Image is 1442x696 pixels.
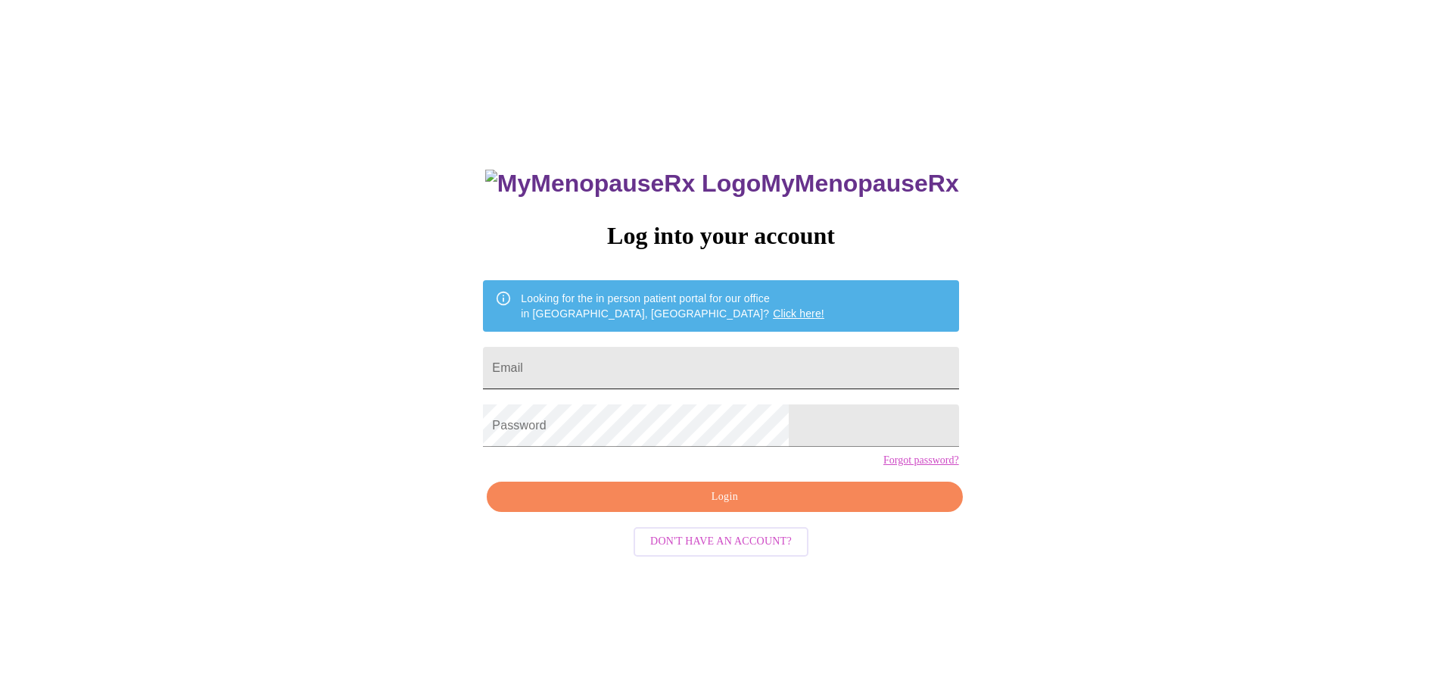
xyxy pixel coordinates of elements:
span: Don't have an account? [650,532,792,551]
a: Click here! [773,307,824,320]
span: Login [504,488,945,507]
button: Login [487,482,962,513]
button: Don't have an account? [634,527,808,557]
h3: Log into your account [483,222,958,250]
div: Looking for the in person patient portal for our office in [GEOGRAPHIC_DATA], [GEOGRAPHIC_DATA]? [521,285,824,327]
a: Forgot password? [883,454,959,467]
h3: MyMenopauseRx [485,170,959,198]
img: MyMenopauseRx Logo [485,170,761,198]
a: Don't have an account? [630,534,812,547]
